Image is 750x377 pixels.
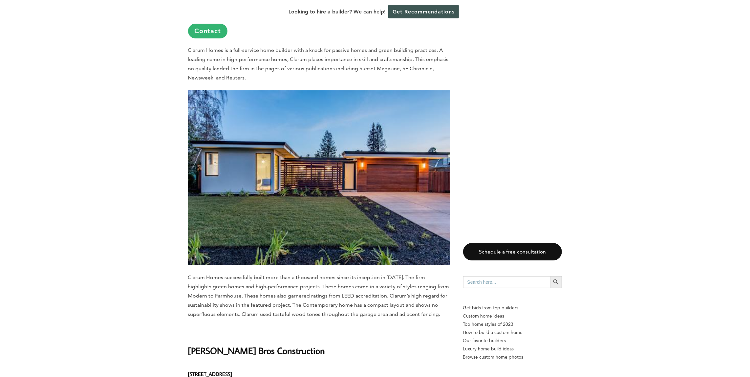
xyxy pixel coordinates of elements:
a: Browse custom home photos [463,353,562,361]
a: Custom home ideas [463,312,562,320]
a: Schedule a free consultation [463,243,562,260]
svg: Search [552,278,560,286]
p: Clarum Homes is a full-service home builder with a knack for passive homes and green building pra... [188,46,450,82]
a: Top home styles of 2023 [463,320,562,328]
a: Get Recommendations [388,5,459,18]
a: How to build a custom home [463,328,562,337]
p: Clarum Homes successfully built more than a thousand homes since its inception in [DATE]. The fir... [188,273,450,319]
a: Luxury home build ideas [463,345,562,353]
iframe: Drift Widget Chat Controller [624,330,742,369]
p: Get bids from top builders [463,304,562,312]
input: Search here... [463,276,550,288]
h2: [PERSON_NAME] Bros Construction [188,335,450,358]
a: Our favorite builders [463,337,562,345]
a: Contact [188,24,227,38]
